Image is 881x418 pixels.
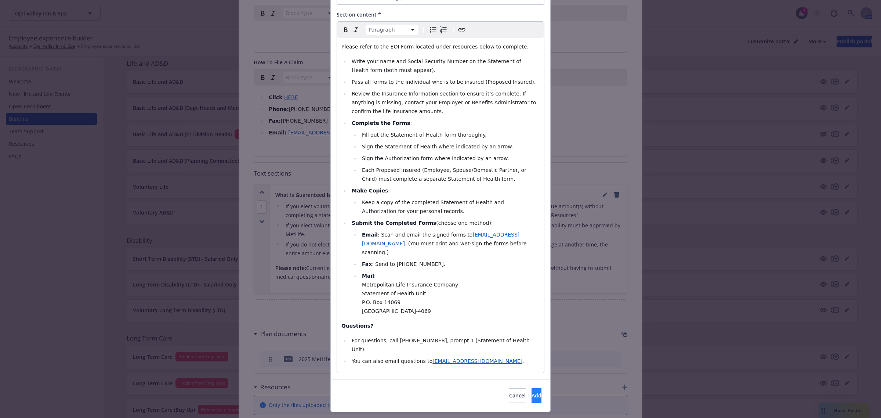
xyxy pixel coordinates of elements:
span: Fill out the Statement of Health form thoroughly. [362,132,487,138]
div: toggle group [428,25,449,35]
button: Numbered list [438,25,449,35]
strong: Submit the Completed Forms [352,220,436,226]
button: Bulleted list [428,25,438,35]
span: Review the Insurance Information section to ensure it’s complete. If anything is missing, contact... [352,91,538,114]
button: Italic [351,25,361,35]
strong: Make Copies [352,188,388,194]
span: Each Proposed Insured (Employee, Spouse/Domestic Partner, or Child) must complete a separate Stat... [362,167,528,182]
span: : Scan and email the signed forms to [378,232,472,238]
span: Sign the Statement of Health where indicated by an arrow. [362,144,513,149]
strong: Fax [362,261,372,267]
span: For questions, call [PHONE_NUMBER], prompt 1 (Statement of Health Unit). [352,338,531,352]
span: Please refer to the EOI Form located under resources below to complete. [341,44,529,50]
button: Add [532,388,541,403]
strong: Questions? [341,323,373,329]
span: Write your name and Social Security Number on the Statement of Health form (both must appear). [352,58,523,73]
span: Metropolitan Life Insurance Company [362,282,458,288]
button: Bold [341,25,351,35]
span: Statement of Health Unit [362,291,426,296]
span: : [374,273,376,279]
span: [GEOGRAPHIC_DATA]-4069 [362,308,431,314]
span: You can also email questions to [352,358,432,364]
strong: Mail [362,273,374,279]
a: [EMAIL_ADDRESS][DOMAIN_NAME] [432,358,522,364]
span: P.O. Box 14069 [362,299,400,305]
span: : [410,120,412,126]
button: Block type [366,25,418,35]
span: . (You must print and wet-sign the forms before scanning.) [362,241,528,255]
span: (choose one method): [436,220,493,226]
span: Keep a copy of the completed Statement of Health and Authorization for your personal records. [362,199,505,214]
button: Create link [457,25,467,35]
span: Section content * [337,11,381,18]
span: : [388,188,390,194]
span: Sign the Authorization form where indicated by an arrow. [362,155,509,161]
strong: Email [362,232,378,238]
span: Add [532,392,541,399]
span: Cancel [509,392,526,399]
span: . [522,358,524,364]
div: editable markdown [337,38,544,373]
span: Pass all forms to the individual who is to be insured (Proposed Insured). [352,79,536,85]
strong: Complete the Forms [352,120,410,126]
span: : Send to [PHONE_NUMBER]. [372,261,445,267]
button: Cancel [509,388,526,403]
